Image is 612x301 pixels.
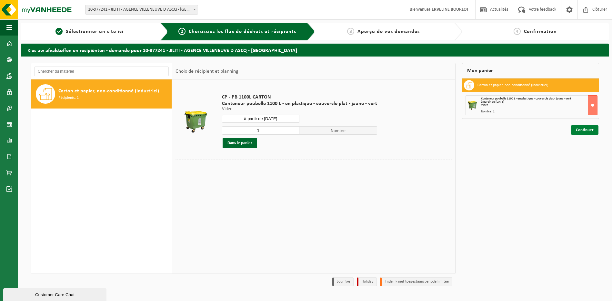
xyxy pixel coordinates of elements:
[58,87,159,95] span: Carton et papier, non-conditionné (industriel)
[222,115,300,123] input: Sélectionnez date
[189,29,296,34] span: Choisissiez les flux de déchets et récipients
[299,126,377,135] span: Nombre
[357,277,377,286] li: Holiday
[481,100,504,104] strong: à partir de [DATE]
[172,63,242,79] div: Choix de récipient et planning
[347,28,354,35] span: 3
[3,287,108,301] iframe: chat widget
[357,29,420,34] span: Aperçu de vos demandes
[481,97,571,100] span: Conteneur poubelle 1100 L - en plastique - couvercle plat - jaune - vert
[477,80,548,90] h3: Carton et papier, non-conditionné (industriel)
[21,44,609,56] h2: Kies uw afvalstoffen en recipiënten - demande pour 10-977241 - JILITI - AGENCE VILLENEUVE D ASCQ ...
[332,277,354,286] li: Jour fixe
[462,63,599,78] div: Mon panier
[178,28,186,35] span: 2
[223,138,257,148] button: Dans le panier
[222,100,377,107] span: Conteneur poubelle 1100 L - en plastique - couvercle plat - jaune - vert
[31,79,172,109] button: Carton et papier, non-conditionné (industriel) Récipients: 1
[481,104,597,107] div: Vider
[222,107,377,111] p: Vider
[66,29,124,34] span: Sélectionner un site ici
[55,28,63,35] span: 1
[34,67,169,76] input: Chercher du matériel
[481,110,597,113] div: Nombre: 1
[524,29,557,34] span: Confirmation
[24,28,155,36] a: 1Sélectionner un site ici
[58,95,79,101] span: Récipients: 1
[85,5,198,14] span: 10-977241 - JILITI - AGENCE VILLENEUVE D ASCQ - VILLENEUVE D ASCQ
[222,94,377,100] span: CP - PB 1100L CARTON
[514,28,521,35] span: 4
[380,277,452,286] li: Tijdelijk niet toegestaan/période limitée
[85,5,198,15] span: 10-977241 - JILITI - AGENCE VILLENEUVE D ASCQ - VILLENEUVE D ASCQ
[571,125,598,135] a: Continuer
[429,7,469,12] strong: HERVELINE BOURLOT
